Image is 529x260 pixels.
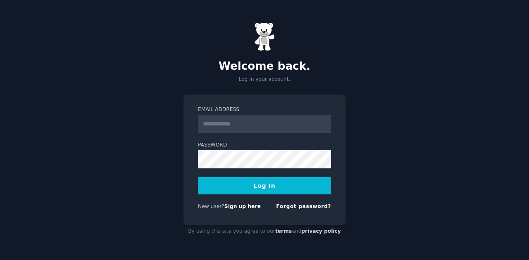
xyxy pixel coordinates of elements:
button: Log In [198,177,331,194]
a: Sign up here [224,203,261,209]
label: Password [198,142,331,149]
img: Gummy Bear [254,22,275,51]
span: New user? [198,203,224,209]
label: Email Address [198,106,331,113]
a: privacy policy [301,228,341,234]
div: By using this site you agree to our and [183,225,346,238]
h2: Welcome back. [183,60,346,73]
a: Forgot password? [276,203,331,209]
a: terms [275,228,292,234]
p: Log in your account. [183,76,346,83]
